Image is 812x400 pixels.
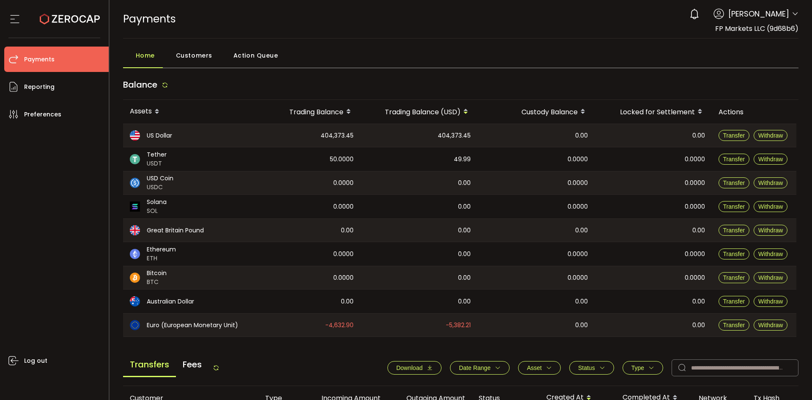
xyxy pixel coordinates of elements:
button: Withdraw [754,248,787,259]
img: eth_portfolio.svg [130,249,140,259]
span: Transfer [723,179,745,186]
span: Transfer [723,251,745,257]
span: Bitcoin [147,269,167,278]
span: Withdraw [758,132,783,139]
span: Withdraw [758,322,783,328]
button: Type [623,361,663,375]
span: 0.00 [341,297,354,306]
span: 0.00 [458,178,471,188]
span: Withdraw [758,203,783,210]
span: Euro (European Monetary Unit) [147,321,238,330]
span: 0.00 [341,226,354,235]
span: 0.00 [458,202,471,212]
span: -5,382.21 [446,320,471,330]
span: 0.00 [575,320,588,330]
span: USDC [147,183,173,192]
span: Transfer [723,298,745,305]
button: Transfer [719,154,750,165]
span: Status [578,364,595,371]
div: Assets [123,105,254,119]
span: BTC [147,278,167,287]
span: 0.0000 [568,273,588,283]
div: Trading Balance [254,105,360,119]
span: Home [136,47,155,64]
span: US Dollar [147,131,172,140]
button: Transfer [719,248,750,259]
button: Transfer [719,225,750,236]
span: -4,632.90 [325,320,354,330]
span: Transfer [723,156,745,163]
div: Locked for Settlement [595,105,712,119]
span: Asset [527,364,542,371]
span: Withdraw [758,179,783,186]
span: [PERSON_NAME] [728,8,789,19]
span: Withdraw [758,227,783,234]
button: Withdraw [754,154,787,165]
div: Actions [712,107,796,117]
button: Transfer [719,130,750,141]
span: Tether [147,150,167,159]
img: sol_portfolio.png [130,201,140,212]
img: gbp_portfolio.svg [130,225,140,235]
span: 0.00 [458,297,471,306]
span: 0.0000 [333,178,354,188]
button: Withdraw [754,130,787,141]
button: Date Range [450,361,510,375]
button: Transfer [719,177,750,188]
button: Transfer [719,201,750,212]
span: Transfer [723,132,745,139]
span: USDT [147,159,167,168]
span: 0.0000 [333,273,354,283]
button: Transfer [719,272,750,283]
span: 0.00 [575,131,588,141]
span: 0.0000 [685,273,705,283]
button: Withdraw [754,225,787,236]
button: Withdraw [754,272,787,283]
span: 0.00 [692,226,705,235]
button: Status [569,361,614,375]
span: Transfers [123,353,176,377]
div: Trading Balance (USD) [360,105,477,119]
span: Withdraw [758,251,783,257]
span: Action Queue [233,47,278,64]
span: 0.0000 [333,249,354,259]
span: Withdraw [758,298,783,305]
span: Withdraw [758,156,783,163]
button: Withdraw [754,177,787,188]
span: 0.0000 [568,154,588,164]
button: Withdraw [754,296,787,307]
button: Asset [518,361,561,375]
span: 0.00 [692,131,705,141]
span: SOL [147,207,167,215]
button: Withdraw [754,320,787,331]
img: usdc_portfolio.svg [130,178,140,188]
span: Log out [24,355,47,367]
span: Transfer [723,227,745,234]
span: Withdraw [758,274,783,281]
span: 0.00 [692,297,705,306]
span: Customers [176,47,212,64]
span: Type [631,364,644,371]
span: Balance [123,79,157,91]
span: ETH [147,254,176,263]
span: 0.0000 [333,202,354,212]
span: Ethereum [147,245,176,254]
iframe: Chat Widget [770,359,812,400]
span: Transfer [723,203,745,210]
span: Transfer [723,322,745,328]
span: Great Britain Pound [147,226,204,235]
span: 0.00 [575,297,588,306]
span: 0.0000 [568,202,588,212]
span: 0.00 [692,320,705,330]
span: Solana [147,198,167,207]
span: 0.0000 [568,178,588,188]
img: usd_portfolio.svg [130,130,140,141]
div: Custody Balance [477,105,595,119]
img: btc_portfolio.svg [130,273,140,283]
button: Transfer [719,320,750,331]
span: 0.00 [575,226,588,235]
span: 404,373.45 [321,131,354,141]
span: Download [396,364,422,371]
span: Payments [24,53,55,66]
